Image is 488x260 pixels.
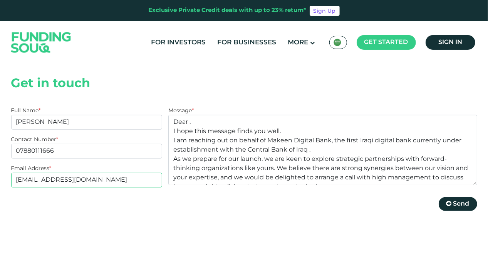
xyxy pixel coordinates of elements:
label: Full Name [11,108,41,113]
a: For Investors [149,36,208,49]
h2: Get in touch [11,77,477,91]
label: Message [168,108,194,113]
span: Send [453,201,470,207]
iframe: reCAPTCHA [168,191,285,221]
img: SA Flag [334,39,341,46]
span: Get started [364,39,408,45]
a: Sign in [426,35,475,50]
img: Logo [3,23,79,62]
a: Sign Up [310,6,340,16]
a: For Businesses [216,36,278,49]
span: Sign in [438,39,462,45]
button: Send [439,197,477,211]
label: Contact Number [11,137,59,142]
span: More [288,39,309,46]
div: Exclusive Private Credit deals with up to 23% return* [149,6,307,15]
label: Email Address [11,166,52,171]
